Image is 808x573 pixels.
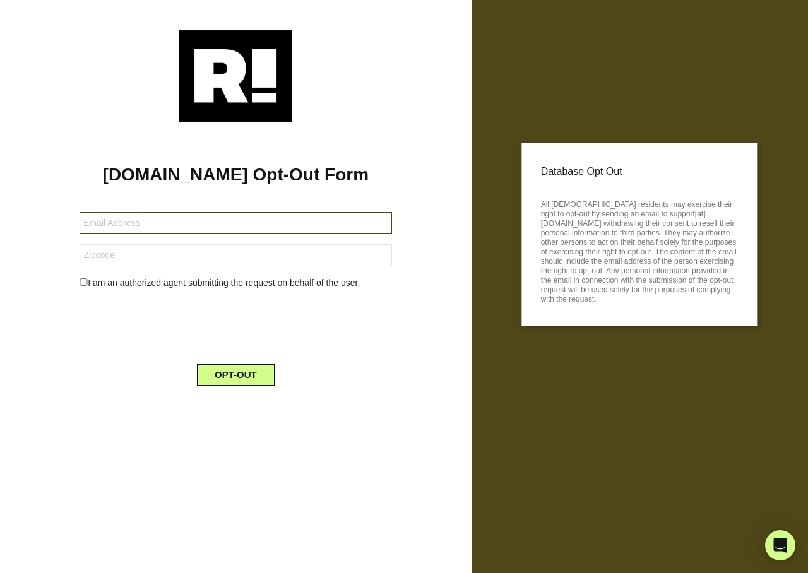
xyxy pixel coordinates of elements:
div: Open Intercom Messenger [765,530,795,560]
h1: [DOMAIN_NAME] Opt-Out Form [19,164,453,186]
img: Retention.com [179,30,292,122]
input: Email Address [80,212,391,234]
p: All [DEMOGRAPHIC_DATA] residents may exercise their right to opt-out by sending an email to suppo... [541,196,739,304]
input: Zipcode [80,244,391,266]
p: Database Opt Out [541,162,739,181]
div: I am an authorized agent submitting the request on behalf of the user. [70,276,401,290]
button: OPT-OUT [197,364,275,386]
iframe: reCAPTCHA [140,300,331,349]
